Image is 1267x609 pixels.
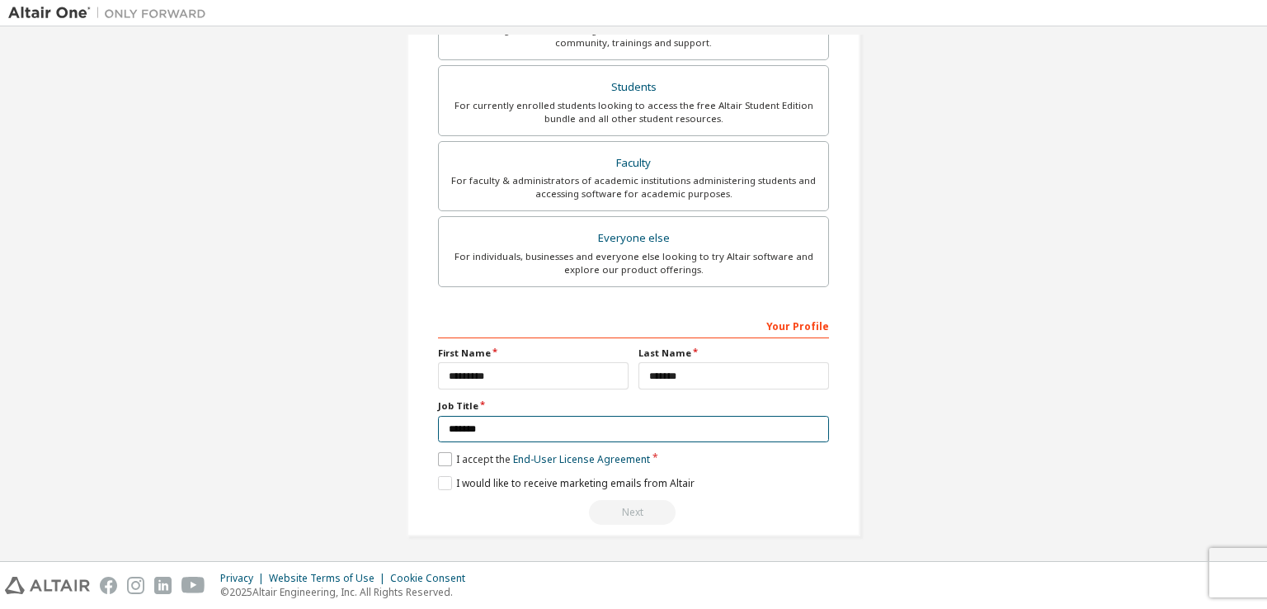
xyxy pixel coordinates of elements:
[100,577,117,594] img: facebook.svg
[449,174,818,201] div: For faculty & administrators of academic institutions administering students and accessing softwa...
[449,152,818,175] div: Faculty
[438,312,829,338] div: Your Profile
[449,250,818,276] div: For individuals, businesses and everyone else looking to try Altair software and explore our prod...
[269,572,390,585] div: Website Terms of Use
[438,476,695,490] label: I would like to receive marketing emails from Altair
[449,227,818,250] div: Everyone else
[449,99,818,125] div: For currently enrolled students looking to access the free Altair Student Edition bundle and all ...
[449,76,818,99] div: Students
[8,5,214,21] img: Altair One
[513,452,650,466] a: End-User License Agreement
[220,572,269,585] div: Privacy
[220,585,475,599] p: © 2025 Altair Engineering, Inc. All Rights Reserved.
[390,572,475,585] div: Cookie Consent
[5,577,90,594] img: altair_logo.svg
[127,577,144,594] img: instagram.svg
[181,577,205,594] img: youtube.svg
[449,23,818,50] div: For existing customers looking to access software downloads, HPC resources, community, trainings ...
[638,347,829,360] label: Last Name
[438,347,629,360] label: First Name
[154,577,172,594] img: linkedin.svg
[438,452,650,466] label: I accept the
[438,500,829,525] div: Read and acccept EULA to continue
[438,399,829,413] label: Job Title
